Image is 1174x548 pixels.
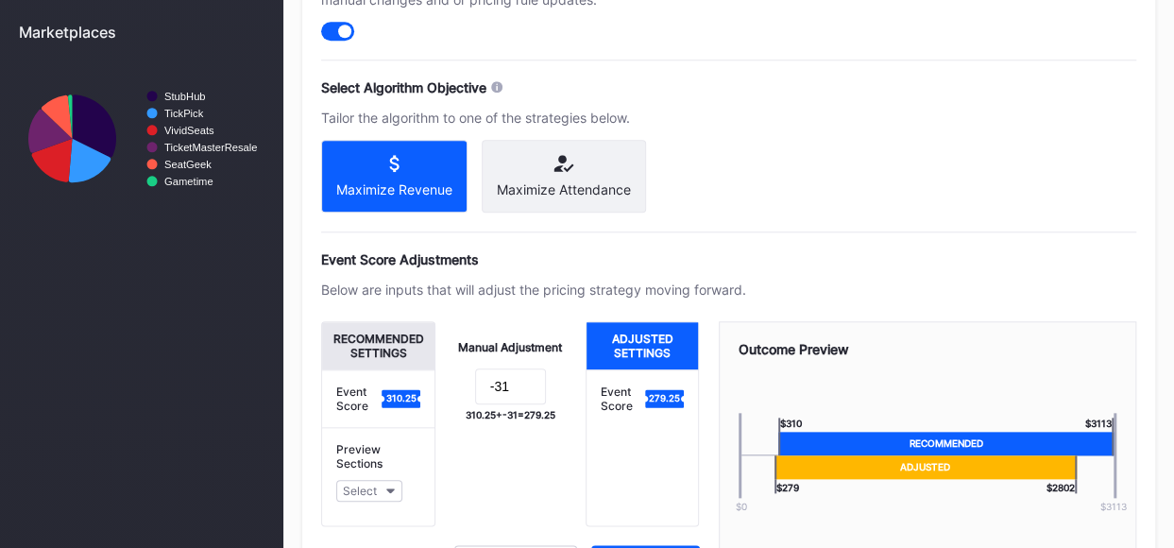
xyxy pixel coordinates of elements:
[336,442,420,471] div: Preview Sections
[321,79,486,95] div: Select Algorithm Objective
[336,181,452,197] div: Maximize Revenue
[778,432,1114,455] div: Recommended
[385,393,416,403] text: 310.25
[778,418,802,432] div: $ 310
[321,251,1136,267] div: Event Score Adjustments
[164,91,206,102] text: StubHub
[164,125,214,136] text: VividSeats
[164,142,257,153] text: TicketMasterResale
[336,480,402,502] button: Select
[19,56,264,221] svg: Chart title
[322,322,434,369] div: Recommended Settings
[164,176,213,187] text: Gametime
[321,110,746,126] div: Tailor the algorithm to one of the strategies below.
[774,479,799,493] div: $ 279
[164,159,212,170] text: SeatGeek
[1085,418,1114,432] div: $ 3113
[343,484,377,498] div: Select
[336,385,382,413] div: Event Score
[1046,479,1077,493] div: $ 2802
[19,23,264,42] div: Marketplaces
[466,409,555,420] div: 310.25 + -31 = 279.25
[601,385,646,413] div: Event Score
[1080,501,1147,512] div: $ 3113
[321,282,746,298] div: Below are inputs that will adjust the pricing strategy moving forward.
[739,341,1117,357] div: Outcome Preview
[587,322,699,369] div: Adjusted Settings
[458,340,562,354] div: Manual Adjustment
[649,393,680,403] text: 279.25
[164,108,204,119] text: TickPick
[708,501,774,512] div: $0
[497,181,631,197] div: Maximize Attendance
[774,455,1077,479] div: Adjusted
